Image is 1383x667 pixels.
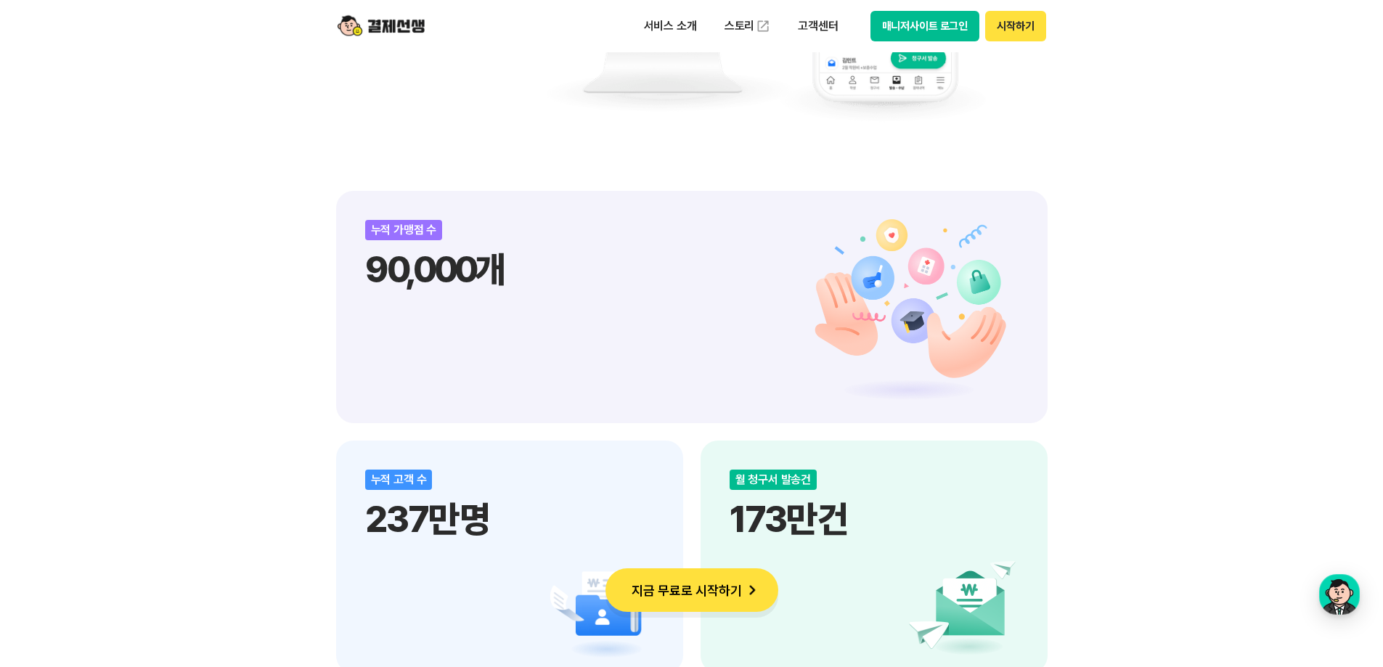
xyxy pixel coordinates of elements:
[365,247,1019,291] p: 90,000개
[224,482,242,494] span: 설정
[985,11,1045,41] button: 시작하기
[788,13,848,39] p: 고객센터
[133,483,150,494] span: 대화
[714,12,781,41] a: 스토리
[870,11,980,41] button: 매니저사이트 로그인
[96,460,187,496] a: 대화
[187,460,279,496] a: 설정
[730,470,817,490] div: 월 청구서 발송건
[605,568,778,612] button: 지금 무료로 시작하기
[365,220,443,240] div: 누적 가맹점 수
[756,19,770,33] img: 외부 도메인 오픈
[730,497,1019,541] p: 173만건
[742,580,762,600] img: 화살표 아이콘
[46,482,54,494] span: 홈
[4,460,96,496] a: 홈
[365,497,654,541] p: 237만명
[365,470,433,490] div: 누적 고객 수
[338,12,425,40] img: logo
[634,13,707,39] p: 서비스 소개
